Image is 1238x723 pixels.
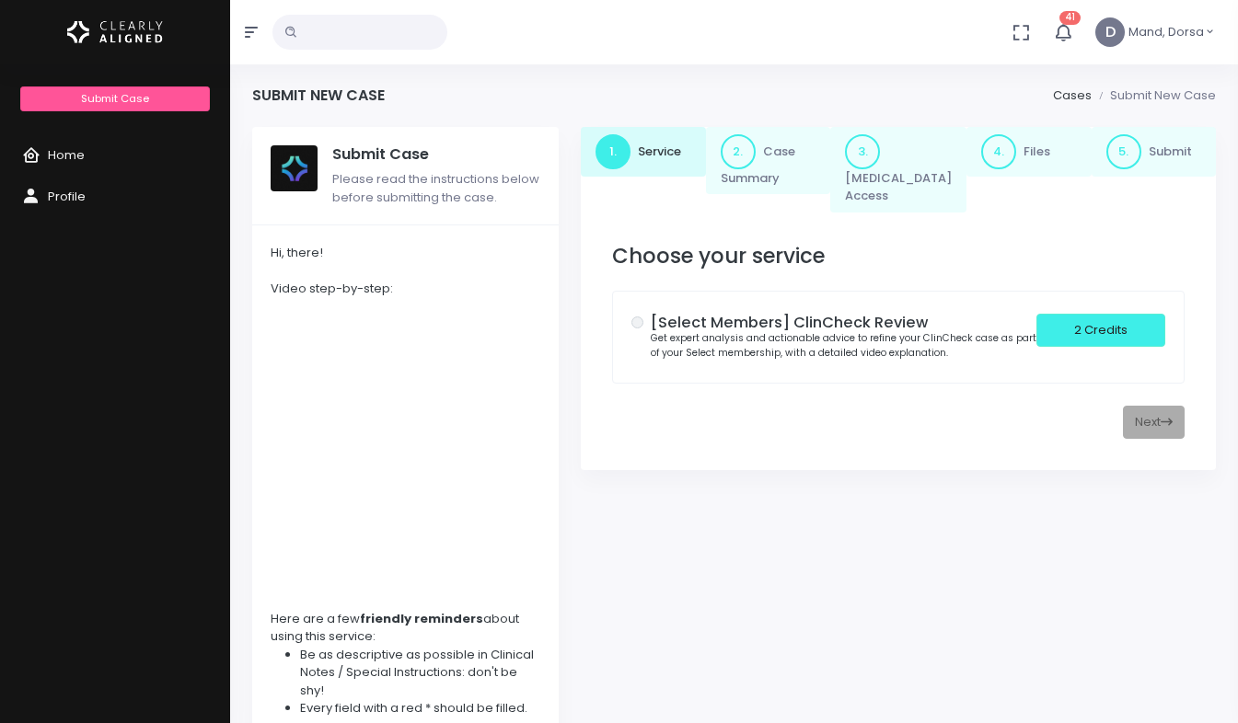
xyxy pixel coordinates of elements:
[1106,134,1141,169] span: 5.
[360,610,483,627] strong: friendly reminders
[48,188,86,205] span: Profile
[581,127,706,177] a: 1.Service
[1095,17,1125,47] span: D
[300,699,540,717] li: Every field with a red * should be filled.
[1059,11,1081,25] span: 41
[252,86,385,104] h4: Submit New Case
[20,86,209,111] a: Submit Case
[48,146,85,164] span: Home
[1092,127,1217,177] a: 5.Submit
[67,13,163,52] img: Logo Horizontal
[332,145,540,164] h5: Submit Case
[966,127,1092,177] a: 4.Files
[332,170,539,206] span: Please read the instructions below before submitting the case.
[1128,23,1204,41] span: Mand, Dorsa
[721,134,756,169] span: 2.
[612,244,1185,269] h3: Choose your service
[271,244,540,262] div: Hi, there!
[271,610,540,646] div: Here are a few about using this service:
[651,331,1036,360] small: Get expert analysis and actionable advice to refine your ClinCheck case as part of your Select me...
[271,280,540,298] div: Video step-by-step:
[81,91,149,106] span: Submit Case
[706,127,831,195] a: 2.Case Summary
[830,127,966,212] a: 3.[MEDICAL_DATA] Access
[596,134,631,169] span: 1.
[845,134,880,169] span: 3.
[1053,86,1092,104] a: Cases
[981,134,1016,169] span: 4.
[1092,86,1216,105] li: Submit New Case
[300,646,540,700] li: Be as descriptive as possible in Clinical Notes / Special Instructions: don't be shy!
[1036,314,1165,348] div: 2 Credits
[651,314,1036,332] h5: [Select Members] ClinCheck Review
